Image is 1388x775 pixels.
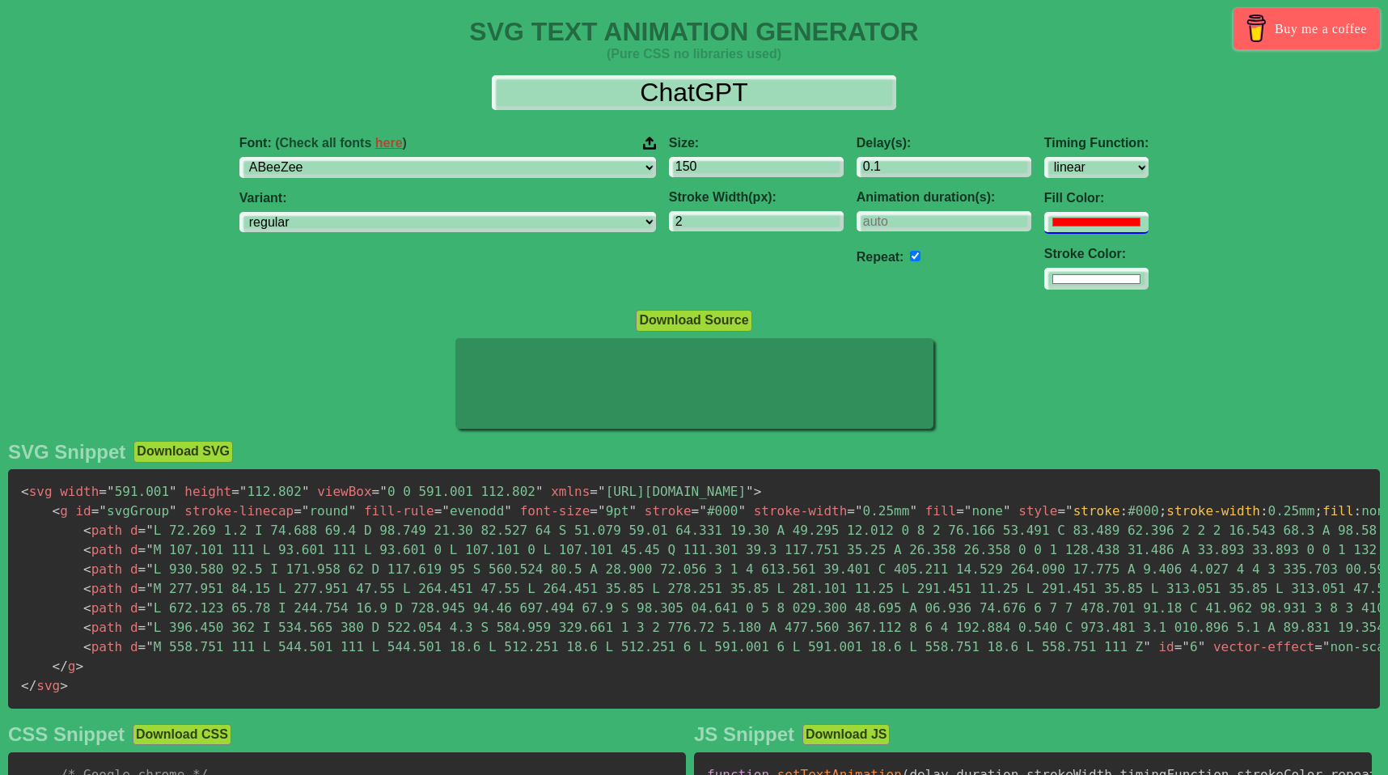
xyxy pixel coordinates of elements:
span: " [169,503,177,519]
span: </ [21,678,36,693]
span: " [1003,503,1011,519]
span: : [1354,503,1362,519]
span: vector-effect [1213,639,1314,654]
span: style [1018,503,1057,519]
span: M 558.751 111 L 544.501 111 L 544.501 18.6 L 512.251 18.6 L 512.251 6 L 591.001 6 L 591.001 18.6 ... [138,639,1151,654]
span: g [53,503,68,519]
span: svg [21,678,60,693]
span: " [1198,639,1206,654]
span: 591.001 [99,484,176,499]
span: = [372,484,380,499]
span: < [83,523,91,538]
span: path [83,542,122,557]
span: " [146,581,154,596]
span: = [138,561,146,577]
span: " [629,503,637,519]
span: 112.802 [231,484,309,499]
span: " [302,503,310,519]
label: Delay(s): [857,136,1031,150]
input: auto [910,251,920,261]
span: = [138,620,146,635]
span: = [231,484,239,499]
span: : [1260,503,1268,519]
span: stroke [645,503,692,519]
span: xmlns [551,484,590,499]
span: none [956,503,1010,519]
span: = [590,503,598,519]
span: > [60,678,68,693]
span: " [855,503,863,519]
span: ; [1159,503,1167,519]
span: " [964,503,972,519]
span: 0 0 591.001 112.802 [372,484,544,499]
label: Animation duration(s): [857,190,1031,205]
span: id [1158,639,1174,654]
button: Download Source [636,310,751,331]
span: = [138,639,146,654]
span: " [146,561,154,577]
span: < [83,542,91,557]
span: fill [925,503,957,519]
span: fill-rule [364,503,434,519]
h2: CSS Snippet [8,723,125,746]
span: = [692,503,700,519]
input: Input Text Here [492,75,896,110]
label: Variant: [239,191,656,205]
span: < [83,600,91,616]
span: = [434,503,442,519]
span: path [83,620,122,635]
span: " [598,484,606,499]
span: path [83,639,122,654]
span: svgGroup [91,503,177,519]
span: 6 [1174,639,1206,654]
img: Buy me a coffee [1242,15,1271,42]
span: " [504,503,512,519]
span: = [1314,639,1322,654]
input: auto [857,211,1031,231]
h2: SVG Snippet [8,441,125,464]
span: path [83,561,122,577]
span: d [130,561,138,577]
span: d [130,523,138,538]
span: < [21,484,29,499]
span: " [746,484,754,499]
span: = [138,600,146,616]
span: < [83,581,91,596]
span: [URL][DOMAIN_NAME] [590,484,753,499]
span: " [146,639,154,654]
input: 2px [669,211,844,231]
span: " [442,503,450,519]
span: stroke-width [1166,503,1260,519]
label: Size: [669,136,844,150]
span: = [1174,639,1183,654]
span: width [60,484,99,499]
span: " [699,503,707,519]
span: g [53,659,76,674]
span: " [1182,639,1190,654]
span: = [91,503,99,519]
span: = [590,484,598,499]
span: " [107,484,115,499]
span: " [909,503,917,519]
span: = [956,503,964,519]
span: d [130,620,138,635]
span: fill [1322,503,1354,519]
span: " [598,503,606,519]
span: " [239,484,248,499]
span: </ [53,659,68,674]
span: round [294,503,356,519]
span: = [294,503,302,519]
span: stroke [1073,503,1120,519]
span: height [184,484,231,499]
span: id [75,503,91,519]
span: " [535,484,544,499]
label: Timing Function: [1044,136,1149,150]
span: < [53,503,61,519]
span: " [146,620,154,635]
span: d [130,600,138,616]
span: " [99,503,107,519]
img: Upload your font [643,136,656,150]
span: " [349,503,357,519]
span: d [130,639,138,654]
span: =" [1057,503,1073,519]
